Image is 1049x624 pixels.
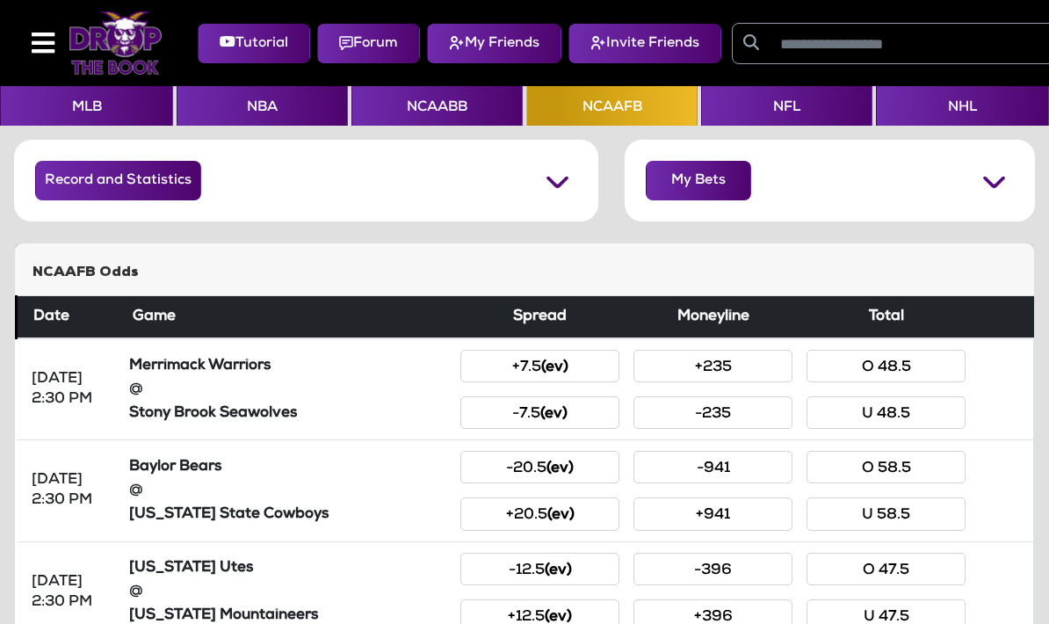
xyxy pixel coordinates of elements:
[799,296,973,339] th: Total
[633,497,792,530] button: +941
[633,396,792,429] button: -235
[129,582,447,602] div: @
[807,396,966,429] button: U 48.5
[460,451,619,483] button: -20.5(ev)
[545,563,572,578] small: (ev)
[35,161,201,200] button: Record and Statistics
[317,24,420,63] button: Forum
[701,86,872,126] button: NFL
[876,86,1049,126] button: NHL
[69,11,163,75] img: Logo
[460,497,619,530] button: +20.5(ev)
[547,508,575,523] small: (ev)
[177,86,348,126] button: NBA
[540,407,568,422] small: (ev)
[626,296,799,339] th: Moneyline
[633,350,792,382] button: +235
[129,481,447,501] div: @
[129,608,318,623] strong: [US_STATE] Mountaineers
[129,359,271,374] strong: Merrimack Warriors
[568,24,721,63] button: Invite Friends
[633,553,792,585] button: -396
[646,161,751,200] button: My Bets
[129,561,253,576] strong: [US_STATE] Utes
[32,369,108,410] div: [DATE] 2:30 PM
[453,296,626,339] th: Spread
[427,24,561,63] button: My Friends
[32,470,108,511] div: [DATE] 2:30 PM
[351,86,523,126] button: NCAABB
[198,24,310,63] button: Tutorial
[129,380,447,400] div: @
[460,396,619,429] button: -7.5(ev)
[541,360,568,375] small: (ev)
[129,406,297,421] strong: Stony Brook Seawolves
[17,296,122,339] th: Date
[460,350,619,382] button: +7.5(ev)
[807,553,966,585] button: O 47.5
[33,265,1016,281] h5: NCAAFB Odds
[32,572,108,613] div: [DATE] 2:30 PM
[129,507,329,522] strong: [US_STATE] State Cowboys
[526,86,698,126] button: NCAAFB
[460,553,619,585] button: -12.5(ev)
[807,497,966,530] button: U 58.5
[633,451,792,483] button: -941
[546,461,574,476] small: (ev)
[807,350,966,382] button: O 48.5
[122,296,454,339] th: Game
[129,460,221,475] strong: Baylor Bears
[807,451,966,483] button: O 58.5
